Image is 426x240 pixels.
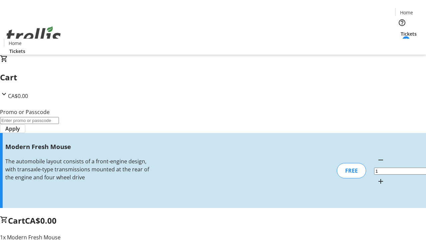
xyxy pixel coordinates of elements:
span: Home [9,40,22,47]
span: CA$0.00 [8,92,28,100]
span: Apply [5,125,20,133]
button: Help [395,16,409,29]
span: Home [400,9,413,16]
button: Increment by one [374,175,387,188]
h3: Modern Fresh Mouse [5,142,151,151]
a: Tickets [4,48,31,55]
a: Home [4,40,26,47]
span: CA$0.00 [25,215,57,226]
span: Tickets [401,30,417,37]
a: Tickets [395,30,422,37]
a: Home [396,9,417,16]
button: Cart [395,37,409,51]
img: Orient E2E Organization cokRgQ0ocx's Logo [4,19,63,52]
div: FREE [337,163,366,178]
span: Tickets [9,48,25,55]
button: Decrement by one [374,153,387,167]
div: The automobile layout consists of a front-engine design, with transaxle-type transmissions mounte... [5,157,151,181]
